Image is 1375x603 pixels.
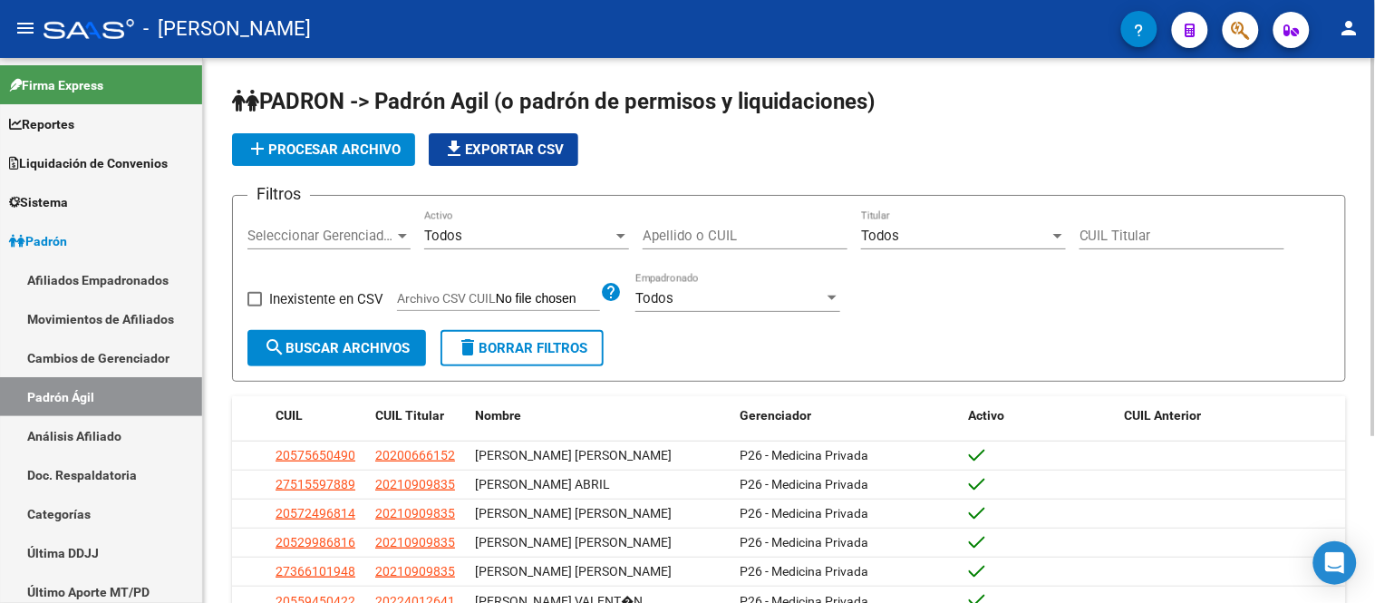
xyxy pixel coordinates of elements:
[276,506,355,520] span: 20572496814
[9,114,74,134] span: Reportes
[962,396,1118,435] datatable-header-cell: Activo
[457,340,587,356] span: Borrar Filtros
[740,448,868,462] span: P26 - Medicina Privada
[496,291,600,307] input: Archivo CSV CUIL
[441,330,604,366] button: Borrar Filtros
[475,506,672,520] span: [PERSON_NAME] [PERSON_NAME]
[247,141,401,158] span: Procesar archivo
[475,408,521,423] span: Nombre
[247,138,268,160] mat-icon: add
[1118,396,1346,435] datatable-header-cell: CUIL Anterior
[375,506,455,520] span: 20210909835
[600,281,622,303] mat-icon: help
[276,535,355,550] span: 20529986816
[740,506,868,520] span: P26 - Medicina Privada
[861,228,899,244] span: Todos
[247,228,394,244] span: Seleccionar Gerenciador
[276,477,355,491] span: 27515597889
[468,396,732,435] datatable-header-cell: Nombre
[1125,408,1202,423] span: CUIL Anterior
[475,477,610,491] span: [PERSON_NAME] ABRIL
[268,396,368,435] datatable-header-cell: CUIL
[635,290,673,306] span: Todos
[429,133,578,166] button: Exportar CSV
[443,141,564,158] span: Exportar CSV
[443,138,465,160] mat-icon: file_download
[9,153,168,173] span: Liquidación de Convenios
[375,477,455,491] span: 20210909835
[276,408,303,423] span: CUIL
[740,477,868,491] span: P26 - Medicina Privada
[276,564,355,579] span: 27366101948
[457,336,479,358] mat-icon: delete
[969,408,1005,423] span: Activo
[740,535,868,550] span: P26 - Medicina Privada
[9,231,67,251] span: Padrón
[375,448,455,462] span: 20200666152
[9,192,68,212] span: Sistema
[732,396,961,435] datatable-header-cell: Gerenciador
[475,564,672,579] span: [PERSON_NAME] [PERSON_NAME]
[247,181,310,207] h3: Filtros
[143,9,311,49] span: - [PERSON_NAME]
[475,448,672,462] span: [PERSON_NAME] [PERSON_NAME]
[375,564,455,579] span: 20210909835
[9,75,103,95] span: Firma Express
[1313,541,1357,585] div: Open Intercom Messenger
[368,396,468,435] datatable-header-cell: CUIL Titular
[264,336,286,358] mat-icon: search
[475,535,672,550] span: [PERSON_NAME] [PERSON_NAME]
[424,228,462,244] span: Todos
[397,291,496,306] span: Archivo CSV CUIL
[1339,17,1360,39] mat-icon: person
[375,408,444,423] span: CUIL Titular
[232,133,415,166] button: Procesar archivo
[276,448,355,462] span: 20575650490
[740,564,868,579] span: P26 - Medicina Privada
[247,330,426,366] button: Buscar Archivos
[269,288,383,310] span: Inexistente en CSV
[375,535,455,550] span: 20210909835
[740,408,811,423] span: Gerenciador
[232,89,875,114] span: PADRON -> Padrón Agil (o padrón de permisos y liquidaciones)
[15,17,36,39] mat-icon: menu
[264,340,410,356] span: Buscar Archivos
